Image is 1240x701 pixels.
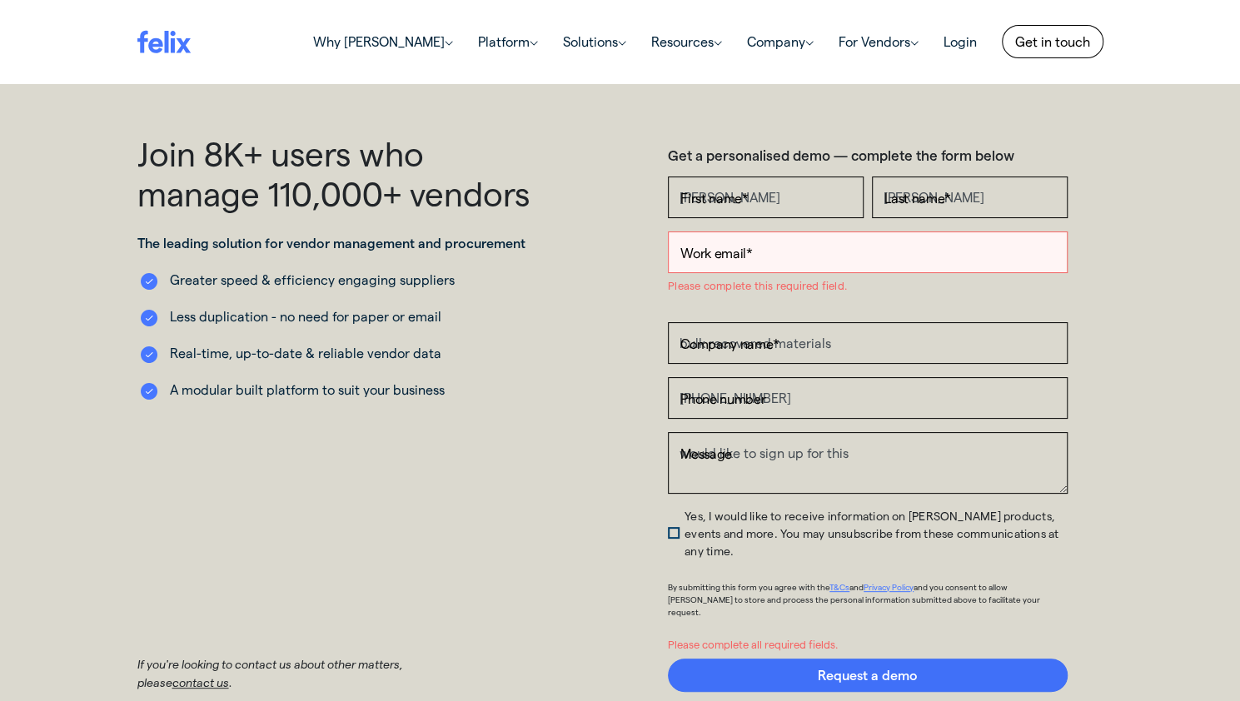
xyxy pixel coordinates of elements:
[668,582,829,592] span: By submitting this form you agree with the
[735,25,826,58] a: Company
[829,582,849,592] a: T&Cs
[137,655,471,693] p: If you're looking to contact us about other matters, please .
[685,509,1058,558] span: Yes, I would like to receive information on [PERSON_NAME] products, events and more. You may unsu...
[137,133,537,213] h1: Join 8K+ users who manage 110,000+ vendors
[137,306,537,326] li: Less duplication - no need for paper or email
[639,25,735,58] a: Resources
[466,25,550,58] a: Platform
[668,636,838,653] label: Please complete all required fields.
[826,25,931,58] a: For Vendors
[1002,25,1103,58] a: Get in touch
[550,25,639,58] a: Solutions
[301,25,466,58] a: Why [PERSON_NAME]
[137,30,191,52] img: felix logo
[864,582,914,592] a: Privacy Policy
[668,659,1068,692] input: Request a demo
[137,270,537,290] li: Greater speed & efficiency engaging suppliers
[137,380,537,400] li: A modular built platform to suit your business
[137,343,537,363] li: Real-time, up-to-date & reliable vendor data
[137,235,525,251] strong: The leading solution for vendor management and procurement
[931,25,989,58] a: Login
[668,147,1014,163] strong: Get a personalised demo — complete the form below
[668,582,1040,617] span: and you consent to allow [PERSON_NAME] to store and process the personal information submitted ab...
[172,675,229,689] a: contact us
[668,432,1068,494] textarea: would like to sign up for this
[849,582,864,592] span: and
[668,277,847,294] label: Please complete this required field.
